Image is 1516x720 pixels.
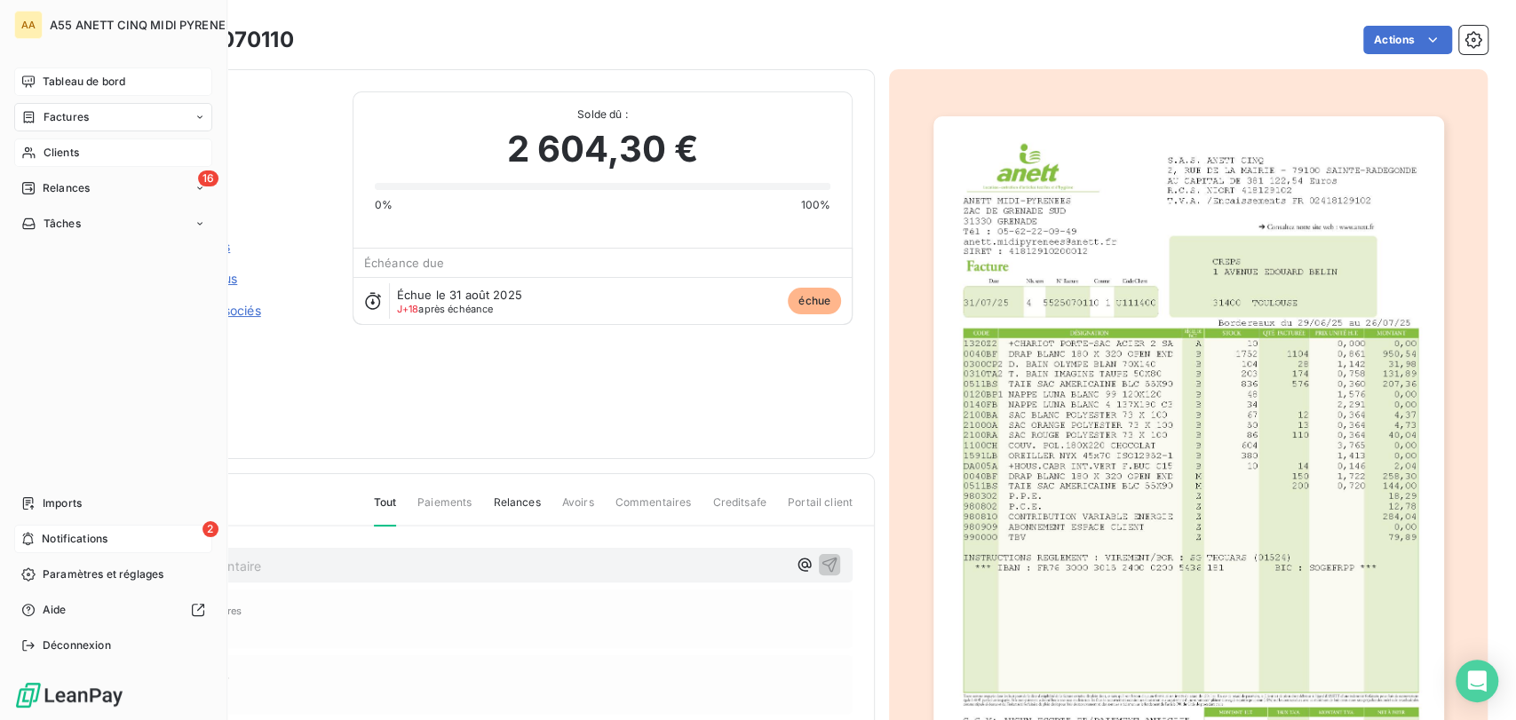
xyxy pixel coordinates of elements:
span: 100% [800,197,830,213]
div: AA [14,11,43,39]
span: Clients [44,145,79,161]
span: Déconnexion [43,637,111,653]
span: Notifications [42,531,107,547]
span: A55 ANETT CINQ MIDI PYRENEES [50,18,240,32]
span: Creditsafe [712,495,766,525]
span: Échéance due [364,256,445,270]
span: Relances [493,495,540,525]
span: échue [788,288,841,314]
span: Portail client [788,495,853,525]
img: Logo LeanPay [14,681,124,709]
a: Aide [14,596,212,624]
span: Aide [43,602,67,618]
span: 2 604,30 € [507,123,699,176]
button: Actions [1363,26,1452,54]
span: Tâches [44,216,81,232]
span: Solde dû : [375,107,830,123]
span: Paiements [417,495,472,525]
span: Relances [43,180,90,196]
span: Paramètres et réglages [43,566,163,582]
h3: 5525070110 [166,24,294,56]
span: Factures [44,109,89,125]
span: 16 [198,170,218,186]
div: Open Intercom Messenger [1456,660,1498,702]
span: 0% [375,197,393,213]
span: Commentaires [615,495,692,525]
span: C550111400 [139,113,331,127]
span: Tableau de bord [43,74,125,90]
span: après échéance [397,304,494,314]
span: Tout [374,495,397,526]
span: Échue le 31 août 2025 [397,288,522,302]
span: 2 [202,521,218,537]
span: J+18 [397,303,419,315]
span: Avoirs [562,495,594,525]
span: Imports [43,495,82,511]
